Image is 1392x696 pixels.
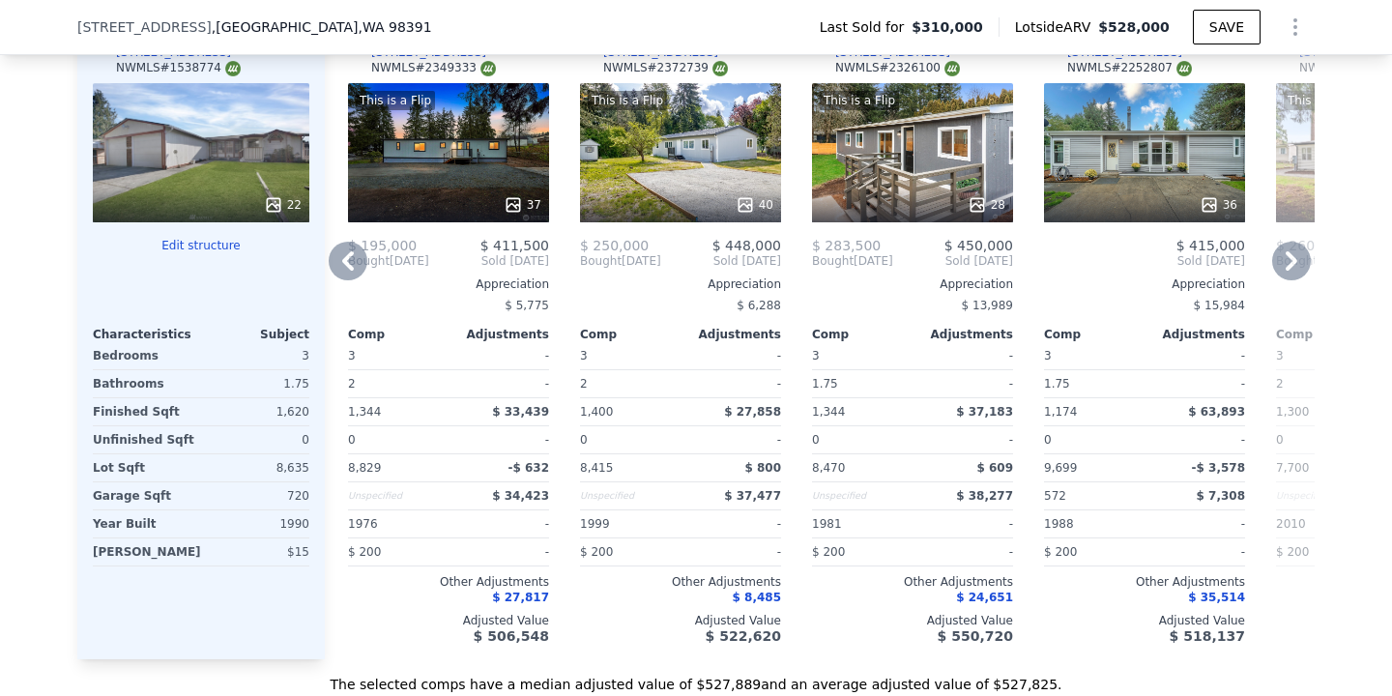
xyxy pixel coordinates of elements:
div: NWMLS # 2349333 [371,60,496,76]
div: 1981 [812,510,909,537]
img: NWMLS Logo [480,61,496,76]
span: Last Sold for [820,17,913,37]
span: $ 27,858 [724,405,781,419]
div: Other Adjustments [348,574,549,590]
div: 1.75 [205,370,309,397]
span: Sold [DATE] [893,253,1013,269]
span: , [GEOGRAPHIC_DATA] [212,17,432,37]
span: 572 [1044,489,1066,503]
div: - [1148,426,1245,453]
div: Lot Sqft [93,454,197,481]
span: Lotside ARV [1015,17,1098,37]
span: $528,000 [1098,19,1170,35]
span: $ 250,000 [580,238,649,253]
div: Subject [201,327,309,342]
div: Unspecified [1276,482,1373,509]
span: Bought [812,253,854,269]
span: 0 [1276,433,1284,447]
div: 2 [348,370,445,397]
div: 720 [205,482,309,509]
img: NWMLS Logo [225,61,241,76]
span: Sold [DATE] [1044,253,1245,269]
div: - [916,426,1013,453]
span: 8,415 [580,461,613,475]
span: $ 200 [1044,545,1077,559]
div: $15 [209,538,309,565]
span: $ 35,514 [1188,591,1245,604]
div: Appreciation [812,276,1013,292]
div: NWMLS # 2326100 [835,60,960,76]
span: [STREET_ADDRESS] [77,17,212,37]
div: The selected comps have a median adjusted value of $527,889 and an average adjusted value of $527... [77,659,1315,694]
span: $ 506,548 [474,628,549,644]
span: 1,400 [580,405,613,419]
div: Garage Sqft [93,482,197,509]
div: - [684,342,781,369]
div: [DATE] [348,253,429,269]
div: Adjustments [449,327,549,342]
div: 2010 [1276,510,1373,537]
div: - [1148,370,1245,397]
div: [PERSON_NAME] [93,538,201,565]
span: $ 550,720 [938,628,1013,644]
div: - [1148,342,1245,369]
span: -$ 3,578 [1192,461,1245,475]
div: - [452,342,549,369]
span: $ 37,183 [956,405,1013,419]
span: $ 5,775 [505,299,549,312]
span: $ 13,989 [962,299,1013,312]
div: Unspecified [812,482,909,509]
div: 37 [504,195,541,215]
div: Finished Sqft [93,398,197,425]
div: 1988 [1044,510,1141,537]
div: Appreciation [1044,276,1245,292]
div: 28 [968,195,1005,215]
div: 1976 [348,510,445,537]
div: - [916,342,1013,369]
div: - [916,510,1013,537]
div: - [452,370,549,397]
span: Bought [580,253,622,269]
div: 2 [1276,370,1373,397]
div: Comp [812,327,913,342]
div: This is a Flip [356,91,435,110]
span: 1,174 [1044,405,1077,419]
span: 0 [812,433,820,447]
span: 1,300 [1276,405,1309,419]
div: Adjusted Value [812,613,1013,628]
button: Show Options [1276,8,1315,46]
img: NWMLS Logo [944,61,960,76]
span: Sold [DATE] [661,253,781,269]
div: [DATE] [812,253,893,269]
button: SAVE [1193,10,1261,44]
div: Adjustments [913,327,1013,342]
span: 3 [580,349,588,362]
span: $ 450,000 [944,238,1013,253]
span: $ 448,000 [712,238,781,253]
span: 8,470 [812,461,845,475]
div: Characteristics [93,327,201,342]
span: Bought [348,253,390,269]
span: $310,000 [912,17,983,37]
div: - [1148,538,1245,565]
div: Adjusted Value [348,613,549,628]
div: Bathrooms [93,370,197,397]
span: $ 522,620 [706,628,781,644]
div: - [1148,510,1245,537]
span: $ 283,500 [812,238,881,253]
span: $ 260,000 [1276,238,1345,253]
span: 8,829 [348,461,381,475]
div: - [916,370,1013,397]
div: Other Adjustments [1044,574,1245,590]
span: 7,700 [1276,461,1309,475]
span: 3 [348,349,356,362]
div: - [684,510,781,537]
div: 22 [264,195,302,215]
div: [DATE] [580,253,661,269]
img: NWMLS Logo [712,61,728,76]
span: $ 8,485 [733,591,781,604]
span: $ 800 [744,461,781,475]
div: - [684,538,781,565]
span: $ 7,308 [1197,489,1245,503]
span: $ 195,000 [348,238,417,253]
